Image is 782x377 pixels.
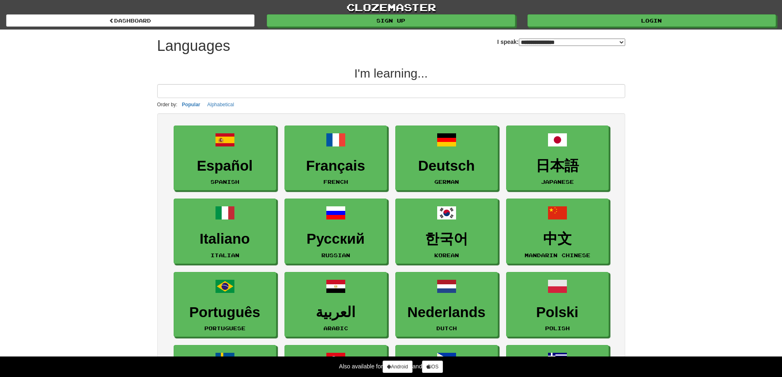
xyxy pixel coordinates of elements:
[267,14,515,27] a: Sign up
[321,252,350,258] small: Russian
[178,304,272,320] h3: Português
[400,158,493,174] h3: Deutsch
[395,126,498,191] a: DeutschGerman
[174,199,276,264] a: ItalianoItalian
[204,325,245,331] small: Portuguese
[511,231,604,247] h3: 中文
[284,272,387,337] a: العربيةArabic
[545,325,570,331] small: Polish
[383,361,412,373] a: Android
[511,304,604,320] h3: Polski
[211,179,239,185] small: Spanish
[511,158,604,174] h3: 日本語
[289,231,383,247] h3: Русский
[178,158,272,174] h3: Español
[422,361,443,373] a: iOS
[434,179,459,185] small: German
[519,39,625,46] select: I speak:
[6,14,255,27] a: dashboard
[436,325,457,331] small: Dutch
[400,304,493,320] h3: Nederlands
[284,199,387,264] a: РусскийRussian
[323,179,348,185] small: French
[157,38,230,54] h1: Languages
[395,272,498,337] a: NederlandsDutch
[541,179,574,185] small: Japanese
[395,199,498,264] a: 한국어Korean
[179,100,203,109] button: Popular
[289,304,383,320] h3: العربية
[434,252,459,258] small: Korean
[289,158,383,174] h3: Français
[157,66,625,80] h2: I'm learning...
[174,126,276,191] a: EspañolSpanish
[506,199,609,264] a: 中文Mandarin Chinese
[178,231,272,247] h3: Italiano
[211,252,239,258] small: Italian
[323,325,348,331] small: Arabic
[506,126,609,191] a: 日本語Japanese
[525,252,590,258] small: Mandarin Chinese
[400,231,493,247] h3: 한국어
[497,38,625,46] label: I speak:
[527,14,776,27] a: Login
[506,272,609,337] a: PolskiPolish
[205,100,236,109] button: Alphabetical
[284,126,387,191] a: FrançaisFrench
[174,272,276,337] a: PortuguêsPortuguese
[157,102,178,107] small: Order by:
